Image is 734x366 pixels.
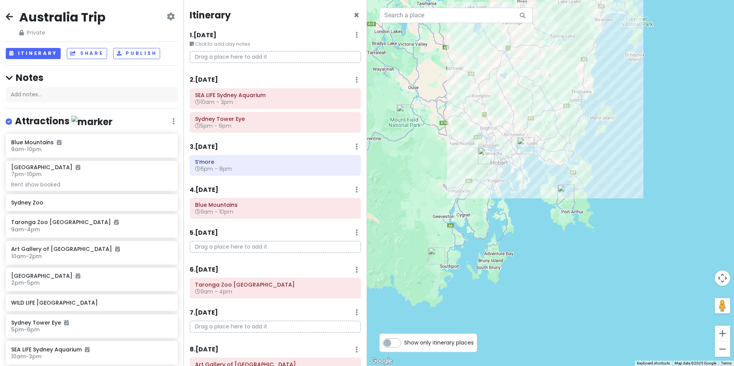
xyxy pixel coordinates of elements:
[517,137,534,154] div: Hobart International Airport
[715,341,730,357] button: Zoom out
[190,266,218,274] h6: 6 . [DATE]
[478,147,495,164] div: Mount Wellington
[67,48,107,59] button: Share
[195,92,355,99] h6: SEA LIFE Sydney Aquarium
[195,201,355,208] h6: Blue Mountains
[15,115,112,128] h4: Attractions
[195,281,355,288] h6: Taronga Zoo Sydney
[190,9,231,21] h4: Itinerary
[11,353,41,360] span: 10am - 3pm
[721,361,732,365] a: Terms (opens in new tab)
[195,288,232,295] span: 9am - 4pm
[11,272,172,279] h6: [GEOGRAPHIC_DATA]
[11,246,172,252] h6: Art Gallery of [GEOGRAPHIC_DATA]
[64,320,69,325] i: Added to itinerary
[113,48,160,59] button: Publish
[369,356,394,366] a: Open this area in Google Maps (opens a new window)
[195,158,355,165] h6: S’more
[354,11,359,20] button: Close
[71,116,112,128] img: marker
[190,76,218,84] h6: 2 . [DATE]
[190,31,217,40] h6: 1 . [DATE]
[354,9,359,21] span: Close itinerary
[11,319,172,326] h6: Sydney Tower Eye
[190,51,361,63] p: Drag a place here to add it
[11,181,172,188] div: Rent show booked
[76,273,80,279] i: Added to itinerary
[637,361,670,366] button: Keyboard shortcuts
[674,361,716,365] span: Map data ©2025 Google
[190,309,218,317] h6: 7 . [DATE]
[557,185,574,201] div: Tasman Peninsula
[114,219,119,225] i: Added to itinerary
[715,326,730,341] button: Zoom in
[11,170,41,178] span: 7pm - 10pm
[195,122,231,130] span: 5pm - 6pm
[190,186,218,194] h6: 4 . [DATE]
[6,48,61,59] button: Itinerary
[76,165,80,170] i: Added to itinerary
[6,72,178,84] h4: Notes
[19,28,106,37] span: Private
[11,199,172,206] h6: Sydney Zoo
[190,40,361,48] small: Click to add day notes
[369,356,394,366] img: Google
[379,8,533,23] input: Search a place
[11,326,40,333] span: 5pm - 6pm
[195,98,233,106] span: 10am - 3pm
[11,279,40,287] span: 2pm - 5pm
[195,165,232,173] span: 6pm - 8pm
[11,139,172,146] h6: Blue Mountains
[115,246,120,252] i: Added to itinerary
[11,164,80,171] h6: [GEOGRAPHIC_DATA]
[195,208,233,216] span: 9am - 10pm
[11,346,172,353] h6: SEA LIFE Sydney Aquarium
[195,115,355,122] h6: Sydney Tower Eye
[85,347,89,352] i: Added to itinerary
[190,346,218,354] h6: 8 . [DATE]
[6,87,178,103] div: Add notes...
[404,338,474,347] span: Show only itinerary places
[11,299,172,306] h6: WILD LIFE [GEOGRAPHIC_DATA]
[190,321,361,333] p: Drag a place here to add it
[11,252,41,260] span: 10am - 2pm
[57,140,61,145] i: Added to itinerary
[190,143,218,151] h6: 3 . [DATE]
[190,229,218,237] h6: 5 . [DATE]
[428,247,445,264] div: Hastings Caves and Thermal Springs
[190,241,361,253] p: Drag a place here to add it
[19,9,106,25] h2: Australia Trip
[11,226,40,233] span: 9am - 4pm
[715,298,730,313] button: Drag Pegman onto the map to open Street View
[715,270,730,286] button: Map camera controls
[11,145,41,153] span: 9am - 10pm
[11,219,172,226] h6: Taronga Zoo [GEOGRAPHIC_DATA]
[397,104,413,121] div: Mount Field National Park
